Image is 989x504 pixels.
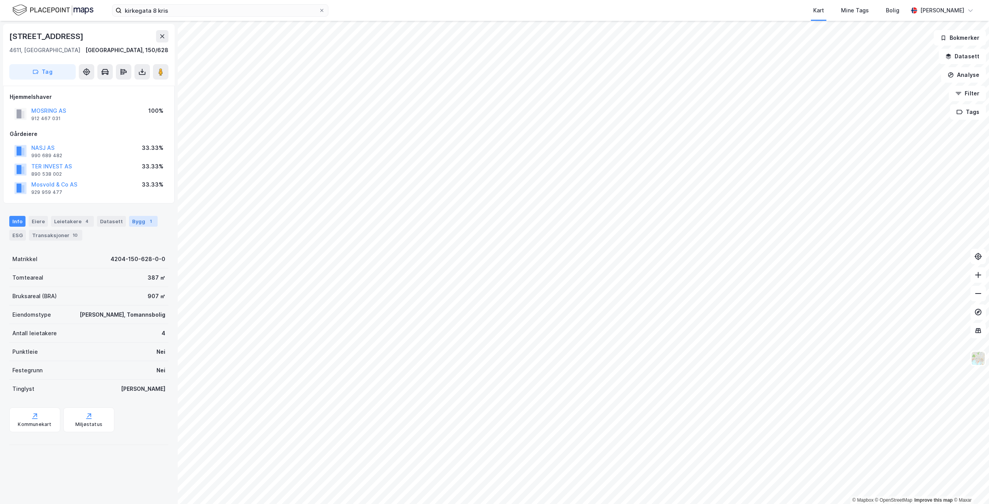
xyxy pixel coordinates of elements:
[914,497,953,503] a: Improve this map
[12,384,34,394] div: Tinglyst
[12,255,37,264] div: Matrikkel
[9,216,25,227] div: Info
[142,162,163,171] div: 33.33%
[852,497,873,503] a: Mapbox
[12,310,51,319] div: Eiendomstype
[29,230,82,241] div: Transaksjoner
[142,180,163,189] div: 33.33%
[75,421,102,428] div: Miljøstatus
[941,67,986,83] button: Analyse
[9,230,26,241] div: ESG
[31,153,62,159] div: 990 689 482
[80,310,165,319] div: [PERSON_NAME], Tomannsbolig
[12,366,42,375] div: Festegrunn
[121,384,165,394] div: [PERSON_NAME]
[156,347,165,356] div: Nei
[9,64,76,80] button: Tag
[156,366,165,375] div: Nei
[31,115,61,122] div: 912 467 031
[10,129,168,139] div: Gårdeiere
[85,46,168,55] div: [GEOGRAPHIC_DATA], 150/628
[110,255,165,264] div: 4204-150-628-0-0
[71,231,79,239] div: 10
[148,292,165,301] div: 907 ㎡
[10,92,168,102] div: Hjemmelshaver
[971,351,986,366] img: Z
[147,217,155,225] div: 1
[920,6,964,15] div: [PERSON_NAME]
[9,46,80,55] div: 4611, [GEOGRAPHIC_DATA]
[950,467,989,504] iframe: Chat Widget
[950,467,989,504] div: Kontrollprogram for chat
[12,3,93,17] img: logo.f888ab2527a4732fd821a326f86c7f29.svg
[148,106,163,115] div: 100%
[161,329,165,338] div: 4
[12,329,57,338] div: Antall leietakere
[886,6,899,15] div: Bolig
[129,216,158,227] div: Bygg
[12,273,43,282] div: Tomteareal
[31,189,62,195] div: 929 959 477
[122,5,319,16] input: Søk på adresse, matrikkel, gårdeiere, leietakere eller personer
[939,49,986,64] button: Datasett
[142,143,163,153] div: 33.33%
[949,86,986,101] button: Filter
[83,217,91,225] div: 4
[841,6,869,15] div: Mine Tags
[12,347,38,356] div: Punktleie
[31,171,62,177] div: 890 538 002
[934,30,986,46] button: Bokmerker
[813,6,824,15] div: Kart
[97,216,126,227] div: Datasett
[148,273,165,282] div: 387 ㎡
[18,421,51,428] div: Kommunekart
[29,216,48,227] div: Eiere
[950,104,986,120] button: Tags
[9,30,85,42] div: [STREET_ADDRESS]
[875,497,913,503] a: OpenStreetMap
[51,216,94,227] div: Leietakere
[12,292,57,301] div: Bruksareal (BRA)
